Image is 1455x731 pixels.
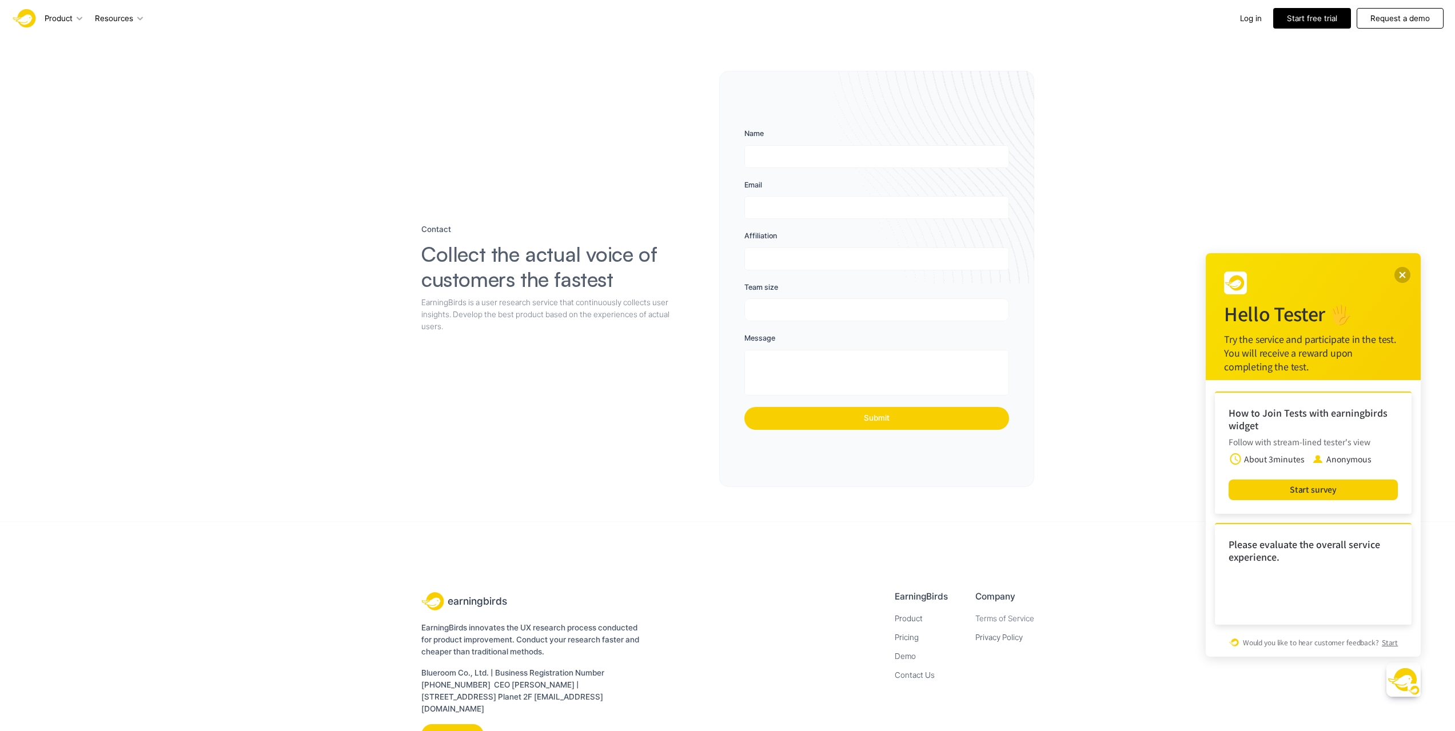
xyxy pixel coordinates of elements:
[744,298,1009,321] select: Team size
[744,128,764,139] p: Name
[895,614,923,623] a: Product
[975,590,1015,604] p: Company
[744,407,1009,430] button: Submit
[448,593,507,609] p: earningbirds
[421,667,643,715] p: Blueroom Co., Ltd. | Business Registration Number [PHONE_NUMBER] CEO [PERSON_NAME] | [STREET_ADDR...
[975,633,1023,642] a: Privacy Policy
[1357,8,1444,29] a: Request a demo
[1287,13,1337,24] p: Start free trial
[895,590,948,604] p: EarningBirds
[864,413,890,423] p: Submit
[421,622,643,658] p: EarningBirds innovates the UX research process conducted for product improvement. Conduct your re...
[421,223,451,235] p: Contact
[744,145,1009,168] input: Name
[95,13,133,24] p: Resources
[744,179,762,191] p: Email
[421,297,681,333] p: EarningBirds is a user research service that continuously collects user insights. Develop the bes...
[895,652,916,661] a: Demo
[1370,13,1430,24] p: Request a demo
[744,230,777,242] p: Affiliation
[744,196,1009,219] input: Email
[895,670,935,680] a: Contact Us
[421,242,681,292] h1: Collect the actual voice of customers the fastest
[895,633,919,642] a: Pricing
[1273,8,1351,29] a: Start free trial
[11,5,39,32] img: Logo
[45,13,73,24] p: Product
[744,247,1009,270] input: Affiliation
[744,333,775,344] p: Message
[744,350,1009,396] input: Message
[975,613,1034,625] p: Terms of Service
[744,282,778,293] p: Team size
[1240,13,1262,24] a: Log in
